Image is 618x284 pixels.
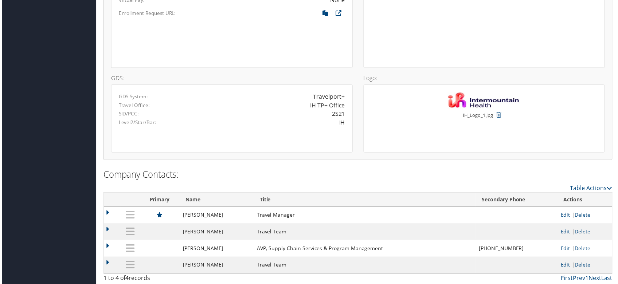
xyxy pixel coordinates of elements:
[364,76,607,82] h4: Logo:
[477,194,559,208] th: Secondary Phone
[559,225,614,242] td: |
[178,259,253,275] td: [PERSON_NAME]
[563,213,572,220] a: Edit
[178,225,253,242] td: [PERSON_NAME]
[575,276,587,284] a: Prev
[253,242,477,259] td: AVP, Supply Chain Services & Program Management
[559,259,614,275] td: |
[577,263,592,270] a: Delete
[117,120,155,127] label: Level2/Star/Bar:
[559,242,614,259] td: |
[332,110,345,119] div: 2S21
[587,276,591,284] a: 1
[178,194,253,208] th: Name
[477,242,559,259] td: [PHONE_NUMBER]
[117,9,175,17] label: Enrollment Request URL:
[603,276,615,284] a: Last
[464,113,494,127] small: IH_Logo_1.jpg
[577,213,592,220] a: Delete
[178,242,253,259] td: [PERSON_NAME]
[253,208,477,225] td: Travel Manager
[253,259,477,275] td: Travel Team
[178,208,253,225] td: [PERSON_NAME]
[577,230,592,237] a: Delete
[110,76,353,82] h4: GDS:
[591,276,603,284] a: Next
[102,170,615,182] h2: Company Contacts:
[577,246,592,253] a: Delete
[139,194,178,208] th: Primary
[572,185,615,193] a: Table Actions
[559,208,614,225] td: |
[310,102,345,110] div: IH TP+ Office
[563,263,572,270] a: Edit
[313,93,345,102] div: Travelport+
[563,276,575,284] a: First
[253,225,477,242] td: Travel Team
[253,194,477,208] th: Title
[563,230,572,237] a: Edit
[563,246,572,253] a: Edit
[117,111,138,118] label: SID/PCC:
[559,194,614,208] th: Actions
[117,94,147,101] label: GDS System:
[449,93,522,109] img: IH_Logo_1.jpg
[124,276,128,284] span: 4
[117,102,149,110] label: Travel Office:
[340,119,345,128] div: IH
